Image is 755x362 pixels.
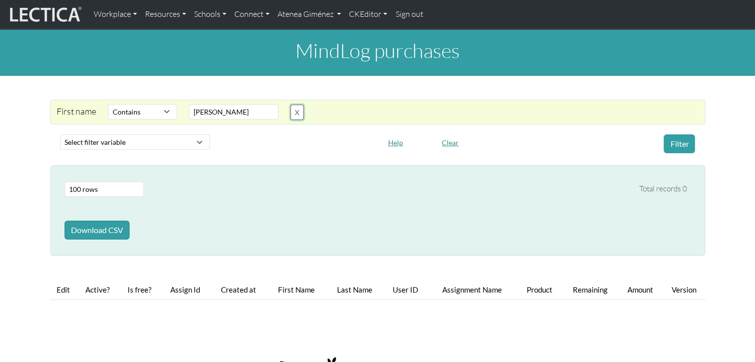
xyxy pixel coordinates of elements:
[7,5,82,24] img: lecticalive
[384,136,408,147] a: Help
[141,4,190,25] a: Resources
[119,280,160,300] th: Is free?
[618,280,663,300] th: Amount
[190,4,230,25] a: Schools
[90,4,141,25] a: Workplace
[664,134,695,153] button: Filter
[51,104,102,120] div: First name
[65,221,130,240] button: Download CSV
[662,280,705,300] th: Version
[384,135,408,150] button: Help
[345,4,391,25] a: CKEditor
[437,135,463,150] button: Clear
[189,104,278,120] input: Value
[383,280,426,300] th: User ID
[274,4,345,25] a: Atenea Giménez
[562,280,618,300] th: Remaining
[639,183,687,195] div: Total records 0
[391,4,427,25] a: Sign out
[209,280,267,300] th: Created at
[50,280,77,300] th: Edit
[326,280,383,300] th: Last Name
[267,280,326,300] th: First Name
[290,105,304,120] button: X
[518,280,562,300] th: Product
[427,280,518,300] th: Assignment Name
[160,280,210,300] th: Assign Id
[77,280,119,300] th: Active?
[230,4,274,25] a: Connect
